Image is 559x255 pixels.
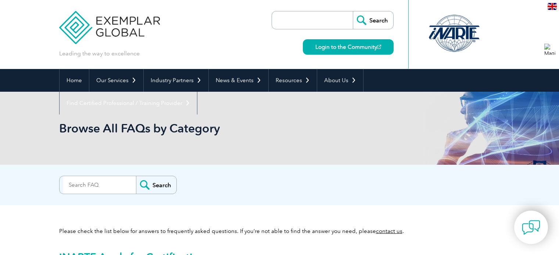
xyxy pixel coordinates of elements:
input: Search FAQ [63,176,136,194]
a: News & Events [209,69,268,92]
a: contact us [376,228,402,234]
p: Please check the list below for answers to frequently asked questions. If you’re not able to find... [59,227,500,235]
a: Resources [269,69,317,92]
input: Search [136,176,176,194]
a: Find Certified Professional / Training Provider [60,92,197,114]
a: About Us [317,69,363,92]
a: Home [60,69,89,92]
h1: Browse All FAQs by Category [59,121,341,135]
img: contact-chat.png [522,218,540,237]
p: Leading the way to excellence [59,50,140,58]
a: Login to the Community [303,39,394,55]
a: Our Services [89,69,143,92]
img: open_square.png [377,45,381,49]
a: Industry Partners [144,69,208,92]
img: en [548,3,557,10]
input: Search [353,11,393,29]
